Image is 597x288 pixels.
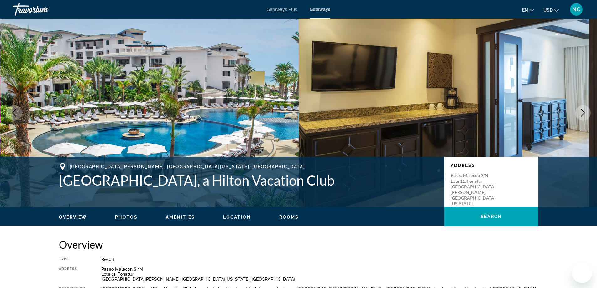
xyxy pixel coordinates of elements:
[223,214,251,220] button: Location
[279,215,299,220] span: Rooms
[572,6,580,13] span: NC
[70,164,305,169] span: [GEOGRAPHIC_DATA][PERSON_NAME], [GEOGRAPHIC_DATA][US_STATE], [GEOGRAPHIC_DATA]
[568,3,584,16] button: User Menu
[451,173,501,212] p: Paseo Malecon S/N Lote 11, Fonatur [GEOGRAPHIC_DATA][PERSON_NAME], [GEOGRAPHIC_DATA][US_STATE], [...
[59,257,86,262] div: Type
[572,263,592,283] iframe: Button to launch messaging window
[6,105,22,121] button: Previous image
[543,5,559,14] button: Change currency
[59,215,87,220] span: Overview
[115,215,138,220] span: Photos
[101,267,538,282] div: Paseo Malecon S/N Lote 11, Fonatur [GEOGRAPHIC_DATA][PERSON_NAME], [GEOGRAPHIC_DATA][US_STATE], [...
[444,207,538,226] button: Search
[522,8,528,13] span: en
[267,7,297,12] a: Getaways Plus
[166,215,195,220] span: Amenities
[59,172,438,188] h1: [GEOGRAPHIC_DATA], a Hilton Vacation Club
[59,238,538,251] h2: Overview
[101,257,538,262] div: Resort
[279,214,299,220] button: Rooms
[522,5,534,14] button: Change language
[543,8,553,13] span: USD
[310,7,330,12] a: Getaways
[166,214,195,220] button: Amenities
[575,105,591,121] button: Next image
[481,214,502,219] span: Search
[59,214,87,220] button: Overview
[451,163,532,168] p: Address
[115,214,138,220] button: Photos
[223,215,251,220] span: Location
[59,267,86,282] div: Address
[13,1,75,18] a: Travorium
